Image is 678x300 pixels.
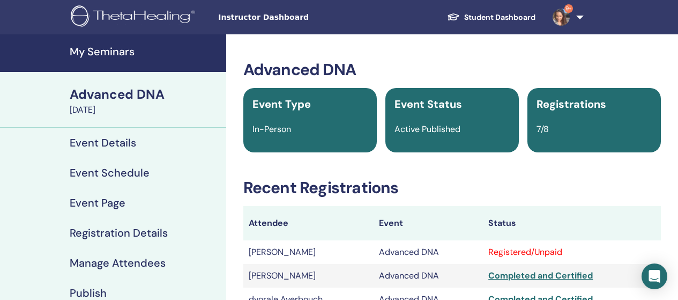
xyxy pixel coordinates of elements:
[243,60,661,79] h3: Advanced DNA
[642,264,667,289] div: Open Intercom Messenger
[564,4,573,13] span: 9+
[252,123,291,135] span: In-Person
[374,264,483,288] td: Advanced DNA
[70,196,125,209] h4: Event Page
[218,12,379,23] span: Instructor Dashboard
[488,269,655,282] div: Completed and Certified
[243,240,374,264] td: [PERSON_NAME]
[488,246,655,259] div: Registered/Unpaid
[537,97,606,111] span: Registrations
[70,226,168,239] h4: Registration Details
[70,104,220,116] div: [DATE]
[71,5,199,30] img: logo.png
[394,123,460,135] span: Active Published
[63,85,226,116] a: Advanced DNA[DATE]
[70,45,220,58] h4: My Seminars
[447,12,460,21] img: graduation-cap-white.svg
[70,287,107,299] h4: Publish
[438,8,544,27] a: Student Dashboard
[243,264,374,288] td: [PERSON_NAME]
[243,206,374,240] th: Attendee
[374,206,483,240] th: Event
[70,136,136,149] h4: Event Details
[394,97,462,111] span: Event Status
[243,178,661,197] h3: Recent Registrations
[252,97,311,111] span: Event Type
[70,166,150,179] h4: Event Schedule
[553,9,570,26] img: default.jpg
[70,257,166,269] h4: Manage Attendees
[537,123,549,135] span: 7/8
[374,240,483,264] td: Advanced DNA
[70,85,220,104] div: Advanced DNA
[483,206,661,240] th: Status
